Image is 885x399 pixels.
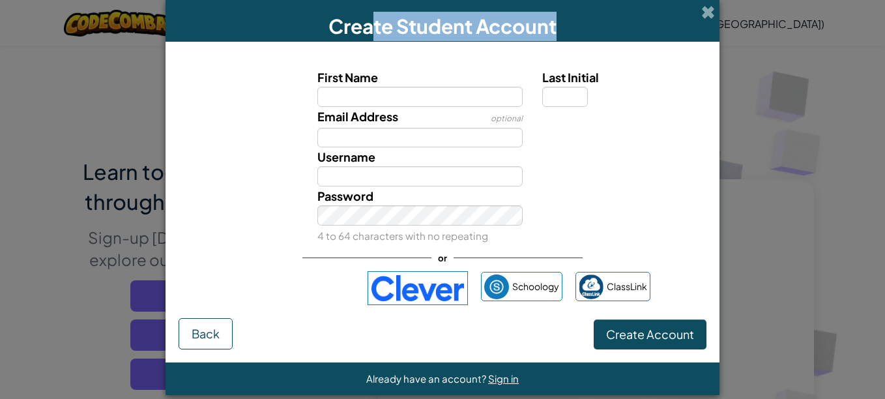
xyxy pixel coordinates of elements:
[512,277,559,296] span: Schoology
[542,70,599,85] span: Last Initial
[317,109,398,124] span: Email Address
[488,372,519,385] a: Sign in
[607,277,647,296] span: ClassLink
[317,188,373,203] span: Password
[179,318,233,349] button: Back
[229,274,361,303] iframe: Sign in with Google Button
[317,229,488,242] small: 4 to 64 characters with no repeating
[594,319,706,349] button: Create Account
[491,113,523,123] span: optional
[317,149,375,164] span: Username
[317,70,378,85] span: First Name
[579,274,603,299] img: classlink-logo-small.png
[192,326,220,341] span: Back
[328,14,557,38] span: Create Student Account
[431,248,454,267] span: or
[368,271,468,305] img: clever-logo-blue.png
[606,327,694,342] span: Create Account
[484,274,509,299] img: schoology.png
[366,372,488,385] span: Already have an account?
